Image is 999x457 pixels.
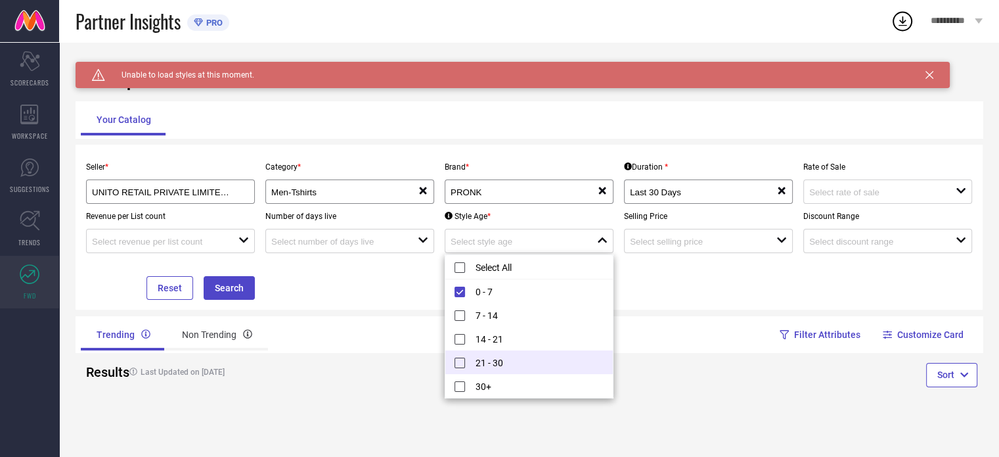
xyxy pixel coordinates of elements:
[451,237,583,247] input: Select style age
[86,162,255,172] p: Seller
[271,185,418,198] div: Men-Tshirts
[24,291,36,301] span: FWD
[451,187,583,197] input: Select brands
[76,8,181,35] span: Partner Insights
[166,319,268,350] div: Non Trending
[81,104,167,135] div: Your Catalog
[803,212,972,221] p: Discount Range
[81,319,166,350] div: Trending
[445,374,613,398] li: 30+
[86,364,112,380] h2: Results
[451,185,597,198] div: PRONK
[204,276,255,300] button: Search
[10,184,50,194] span: SUGGESTIONS
[885,316,964,353] button: Customize Card
[445,279,613,303] li: 0 - 7
[803,162,972,172] p: Rate of Sale
[624,162,668,172] div: Duration
[630,185,776,198] div: Last 30 Days
[203,18,223,28] span: PRO
[809,237,941,247] input: Select discount range
[445,327,613,350] li: 14 - 21
[11,78,49,87] span: SCORECARDS
[123,368,481,377] h4: Last Updated on [DATE]
[86,212,255,221] p: Revenue per List count
[809,187,941,197] input: Select rate of sale
[782,316,861,353] button: Filter Attributes
[92,187,233,197] input: Select seller
[105,70,254,80] span: Unable to load styles at this moment.
[445,255,613,279] li: Select All
[445,212,491,221] div: Style Age
[271,237,403,247] input: Select number of days live
[445,350,613,374] li: 21 - 30
[265,162,434,172] p: Category
[271,187,403,197] input: Select upto 10 categories
[92,237,224,247] input: Select revenue per list count
[630,187,762,197] input: Select Duration
[624,212,793,221] p: Selling Price
[12,131,48,141] span: WORKSPACE
[92,185,249,198] div: UNITO RETAIL PRIVATE LIMITED ( 23656 )
[265,212,434,221] p: Number of days live
[445,162,613,172] p: Brand
[146,276,193,300] button: Reset
[18,237,41,247] span: TRENDS
[630,237,762,247] input: Select selling price
[926,363,977,387] button: Sort
[445,303,613,327] li: 7 - 14
[891,9,914,33] div: Open download list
